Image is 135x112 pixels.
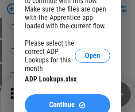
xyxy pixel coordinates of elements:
[25,75,110,83] div: ADP Lookups.xlsx
[85,52,100,59] span: Open
[25,39,75,73] div: Please select the correct ADP Lookups for this month
[49,101,75,108] span: Continue
[75,49,110,63] button: Open
[78,101,86,109] img: Continue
